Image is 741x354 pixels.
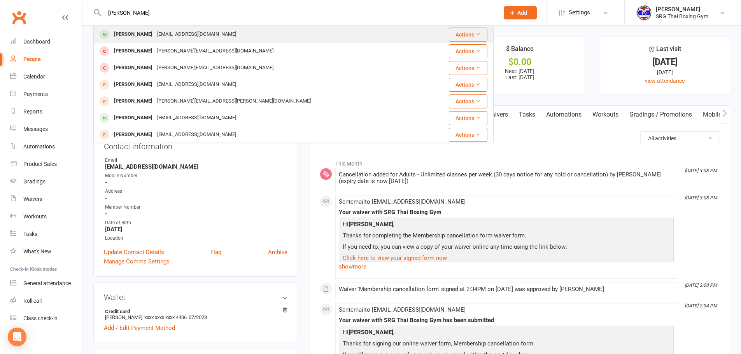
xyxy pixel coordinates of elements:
[23,126,48,132] div: Messages
[23,231,37,237] div: Tasks
[339,286,674,293] div: Waiver 'Membership cancellation form' signed at 2:34PM on [DATE] was approved by [PERSON_NAME]
[10,275,82,292] a: General attendance kiosk mode
[112,62,155,73] div: [PERSON_NAME]
[189,314,207,320] span: 07/2028
[10,138,82,155] a: Automations
[541,106,587,124] a: Automations
[341,242,672,253] p: If you need to, you can view a copy of your waiver online any time using the link below:
[10,68,82,85] a: Calendar
[105,188,287,195] div: Address
[155,96,313,107] div: [PERSON_NAME][EMAIL_ADDRESS][PERSON_NAME][DOMAIN_NAME]
[155,79,238,90] div: [EMAIL_ADDRESS][DOMAIN_NAME]
[462,58,578,66] div: $0.00
[23,178,46,185] div: Gradings
[23,248,51,255] div: What's New
[481,106,513,124] a: Waivers
[349,221,393,228] strong: [PERSON_NAME]
[105,195,287,202] strong: -
[349,329,393,336] strong: [PERSON_NAME]
[10,155,82,173] a: Product Sales
[656,6,708,13] div: [PERSON_NAME]
[104,257,170,266] a: Manage Comms Settings
[339,317,674,324] div: Your waiver with SRG Thai Boxing Gym has been submitted
[105,210,287,217] strong: -
[105,235,287,242] div: Location
[569,4,590,21] span: Settings
[341,328,672,339] p: Hi ,
[449,78,487,92] button: Actions
[155,112,238,124] div: [EMAIL_ADDRESS][DOMAIN_NAME]
[104,307,287,321] li: [PERSON_NAME]
[268,248,287,257] a: Archive
[105,309,284,314] strong: Credit card
[504,6,537,19] button: Add
[343,255,447,262] a: Click here to view your signed form now
[341,220,672,231] p: Hi ,
[685,283,717,288] i: [DATE] 3:08 PM
[23,196,42,202] div: Waivers
[517,10,527,16] span: Add
[10,173,82,190] a: Gradings
[23,298,42,304] div: Roll call
[10,190,82,208] a: Waivers
[23,143,55,150] div: Automations
[685,168,717,173] i: [DATE] 3:08 PM
[462,68,578,80] p: Next: [DATE] Last: [DATE]
[105,172,287,180] div: Mobile Number
[105,219,287,227] div: Date of Birth
[10,85,82,103] a: Payments
[506,44,534,58] div: $ Balance
[607,68,723,77] div: [DATE]
[23,91,48,97] div: Payments
[112,29,155,40] div: [PERSON_NAME]
[112,79,155,90] div: [PERSON_NAME]
[339,171,674,185] div: Cancellation added for Adults - Unlimited classes per week (30 days notice for any hold or cancel...
[449,111,487,125] button: Actions
[449,44,487,58] button: Actions
[339,306,466,313] span: Sent email to [EMAIL_ADDRESS][DOMAIN_NAME]
[339,261,674,272] a: show more
[23,213,47,220] div: Workouts
[104,139,287,151] h3: Contact information
[155,129,238,140] div: [EMAIL_ADDRESS][DOMAIN_NAME]
[449,61,487,75] button: Actions
[104,323,175,333] a: Add / Edit Payment Method
[144,314,187,320] span: xxxx xxxx xxxx 4406
[320,131,720,143] h3: Activity
[105,163,287,170] strong: [EMAIL_ADDRESS][DOMAIN_NAME]
[155,29,238,40] div: [EMAIL_ADDRESS][DOMAIN_NAME]
[10,243,82,260] a: What's New
[636,5,652,21] img: thumb_image1718682644.png
[624,106,697,124] a: Gradings / Promotions
[112,112,155,124] div: [PERSON_NAME]
[23,315,58,321] div: Class check-in
[685,303,717,309] i: [DATE] 2:34 PM
[341,339,672,350] p: Thanks for signing our online waiver form, Membership cancellation form.
[105,226,287,233] strong: [DATE]
[10,310,82,327] a: Class kiosk mode
[649,44,681,58] div: Last visit
[339,198,466,205] span: Sent email to [EMAIL_ADDRESS][DOMAIN_NAME]
[10,292,82,310] a: Roll call
[155,45,276,57] div: [PERSON_NAME][EMAIL_ADDRESS][DOMAIN_NAME]
[23,73,45,80] div: Calendar
[341,231,672,242] p: Thanks for completing the Membership cancellation form waiver form.
[105,157,287,164] div: Email
[9,8,29,27] a: Clubworx
[112,45,155,57] div: [PERSON_NAME]
[23,280,71,286] div: General attendance
[10,120,82,138] a: Messages
[23,38,50,45] div: Dashboard
[685,195,717,201] i: [DATE] 3:08 PM
[102,7,494,18] input: Search...
[10,51,82,68] a: People
[449,128,487,142] button: Actions
[513,106,541,124] a: Tasks
[645,78,685,84] a: view attendance
[112,96,155,107] div: [PERSON_NAME]
[155,62,276,73] div: [PERSON_NAME][EMAIL_ADDRESS][DOMAIN_NAME]
[607,58,723,66] div: [DATE]
[587,106,624,124] a: Workouts
[23,108,42,115] div: Reports
[8,328,26,346] div: Open Intercom Messenger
